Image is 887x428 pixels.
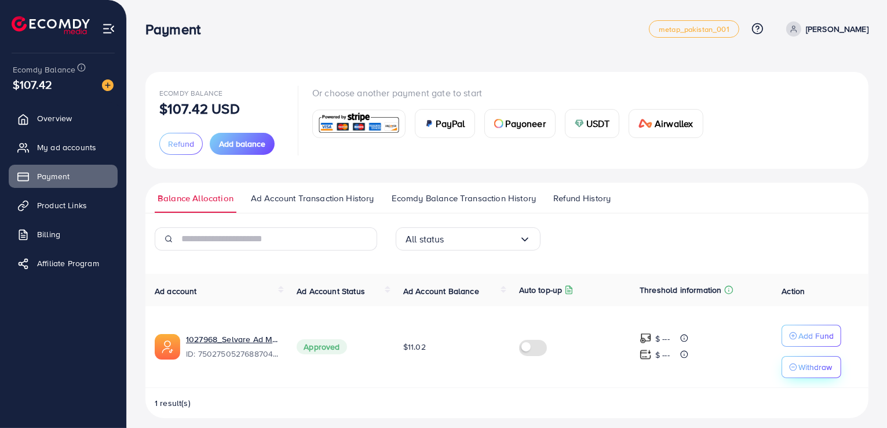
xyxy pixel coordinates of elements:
[159,101,240,115] p: $107.42 USD
[806,22,868,36] p: [PERSON_NAME]
[655,348,670,362] p: $ ---
[403,285,479,297] span: Ad Account Balance
[838,376,878,419] iframe: Chat
[9,194,118,217] a: Product Links
[659,26,729,33] span: metap_pakistan_001
[9,165,118,188] a: Payment
[37,200,87,211] span: Product Links
[186,333,278,360] div: <span class='underline'>1027968_Selvare Ad Manager_1746870428166</span></br>7502750527688704008
[186,348,278,360] span: ID: 7502750527688704008
[297,339,346,354] span: Approved
[9,223,118,246] a: Billing
[13,76,52,93] span: $107.42
[406,230,444,248] span: All status
[9,107,118,130] a: Overview
[640,283,721,297] p: Threshold information
[13,64,75,75] span: Ecomdy Balance
[37,257,99,269] span: Affiliate Program
[649,20,739,38] a: metap_pakistan_001
[638,119,652,128] img: card
[37,113,72,124] span: Overview
[159,133,203,155] button: Refund
[158,192,233,205] span: Balance Allocation
[37,228,60,240] span: Billing
[9,252,118,275] a: Affiliate Program
[506,117,546,130] span: Payoneer
[586,117,610,130] span: USDT
[782,285,805,297] span: Action
[312,110,406,138] a: card
[519,283,563,297] p: Auto top-up
[297,285,365,297] span: Ad Account Status
[102,22,115,35] img: menu
[782,325,841,347] button: Add Fund
[9,136,118,159] a: My ad accounts
[629,109,703,138] a: cardAirwallex
[553,192,611,205] span: Refund History
[210,133,275,155] button: Add balance
[436,117,465,130] span: PayPal
[782,356,841,378] button: Withdraw
[168,138,194,150] span: Refund
[640,332,652,344] img: top-up amount
[37,142,96,153] span: My ad accounts
[484,109,556,138] a: cardPayoneer
[159,88,222,98] span: Ecomdy Balance
[444,230,519,248] input: Search for option
[425,119,434,128] img: card
[12,16,90,34] img: logo
[186,333,278,345] a: 1027968_Selvare Ad Manager_1746870428166
[155,334,180,360] img: ic-ads-acc.e4c84228.svg
[415,109,475,138] a: cardPayPal
[396,227,541,251] div: Search for option
[155,397,191,409] span: 1 result(s)
[575,119,584,128] img: card
[316,111,401,136] img: card
[219,138,265,150] span: Add balance
[640,349,652,361] img: top-up amount
[155,285,197,297] span: Ad account
[102,79,114,91] img: image
[392,192,536,205] span: Ecomdy Balance Transaction History
[655,332,670,346] p: $ ---
[782,21,868,37] a: [PERSON_NAME]
[251,192,374,205] span: Ad Account Transaction History
[565,109,620,138] a: cardUSDT
[312,86,713,100] p: Or choose another payment gate to start
[655,117,693,130] span: Airwallex
[403,341,426,353] span: $11.02
[798,360,832,374] p: Withdraw
[494,119,503,128] img: card
[798,329,834,343] p: Add Fund
[145,21,210,38] h3: Payment
[37,171,70,182] span: Payment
